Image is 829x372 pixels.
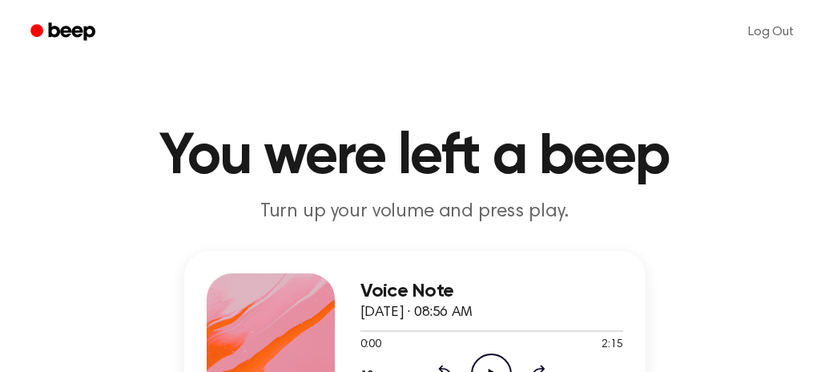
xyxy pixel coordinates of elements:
[360,281,623,302] h3: Voice Note
[19,17,110,48] a: Beep
[107,199,722,225] p: Turn up your volume and press play.
[360,305,473,320] span: [DATE] · 08:56 AM
[19,128,810,186] h1: You were left a beep
[360,337,381,354] span: 0:00
[732,13,810,51] a: Log Out
[602,337,622,354] span: 2:15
